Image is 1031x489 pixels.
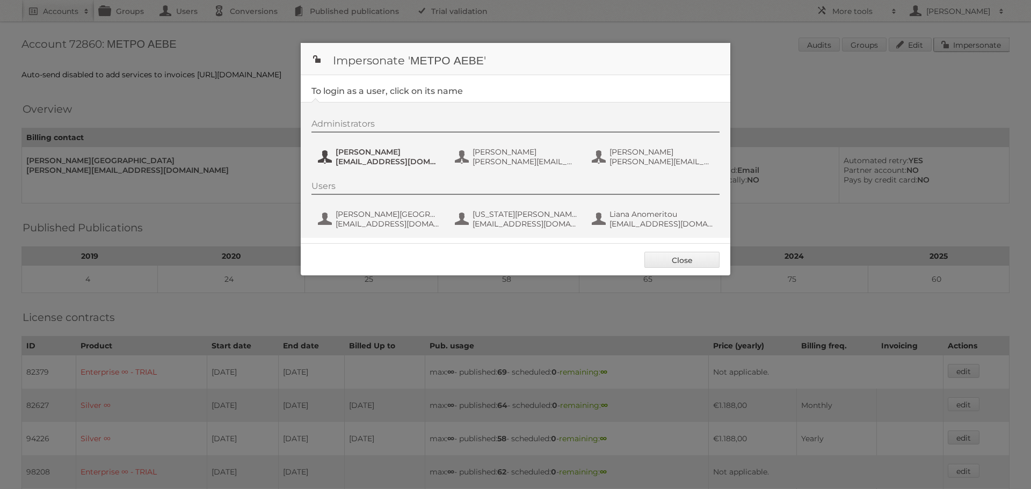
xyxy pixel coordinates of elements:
[473,157,577,166] span: [PERSON_NAME][EMAIL_ADDRESS][DOMAIN_NAME]
[301,43,730,75] h1: Impersonate 'ΜΕΤΡΟ ΑΕΒΕ'
[609,157,714,166] span: [PERSON_NAME][EMAIL_ADDRESS][DOMAIN_NAME]
[454,208,580,230] button: [US_STATE][PERSON_NAME] [EMAIL_ADDRESS][DOMAIN_NAME]
[317,146,443,167] button: [PERSON_NAME] [EMAIL_ADDRESS][DOMAIN_NAME]
[317,208,443,230] button: [PERSON_NAME][GEOGRAPHIC_DATA] [EMAIL_ADDRESS][DOMAIN_NAME]
[336,157,440,166] span: [EMAIL_ADDRESS][DOMAIN_NAME]
[591,208,717,230] button: Liana Anomeritou [EMAIL_ADDRESS][DOMAIN_NAME]
[454,146,580,167] button: [PERSON_NAME] [PERSON_NAME][EMAIL_ADDRESS][DOMAIN_NAME]
[336,219,440,229] span: [EMAIL_ADDRESS][DOMAIN_NAME]
[609,219,714,229] span: [EMAIL_ADDRESS][DOMAIN_NAME]
[311,119,720,133] div: Administrators
[311,86,463,96] legend: To login as a user, click on its name
[473,219,577,229] span: [EMAIL_ADDRESS][DOMAIN_NAME]
[609,209,714,219] span: Liana Anomeritou
[591,146,717,167] button: [PERSON_NAME] [PERSON_NAME][EMAIL_ADDRESS][DOMAIN_NAME]
[336,209,440,219] span: [PERSON_NAME][GEOGRAPHIC_DATA]
[644,252,720,268] a: Close
[609,147,714,157] span: [PERSON_NAME]
[473,147,577,157] span: [PERSON_NAME]
[336,147,440,157] span: [PERSON_NAME]
[473,209,577,219] span: [US_STATE][PERSON_NAME]
[311,181,720,195] div: Users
